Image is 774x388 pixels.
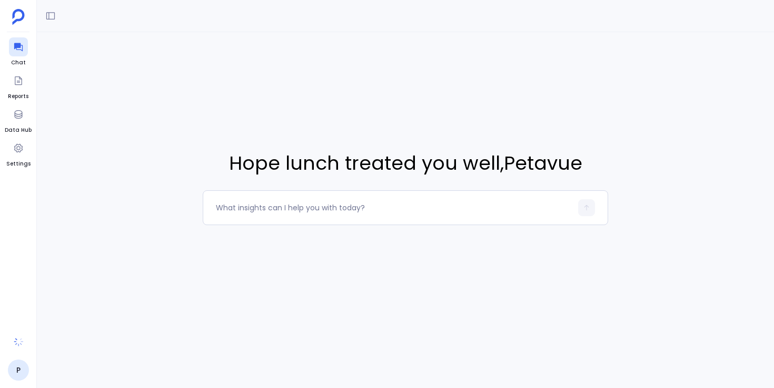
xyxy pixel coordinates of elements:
[5,126,32,134] span: Data Hub
[9,59,28,67] span: Chat
[9,37,28,67] a: Chat
[13,336,24,347] img: spinner-B0dY0IHp.gif
[203,149,608,178] span: Hope lunch treated you well , Petavue
[8,71,28,101] a: Reports
[6,139,31,168] a: Settings
[6,160,31,168] span: Settings
[5,105,32,134] a: Data Hub
[8,92,28,101] span: Reports
[8,360,29,381] a: P
[12,9,25,25] img: petavue logo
